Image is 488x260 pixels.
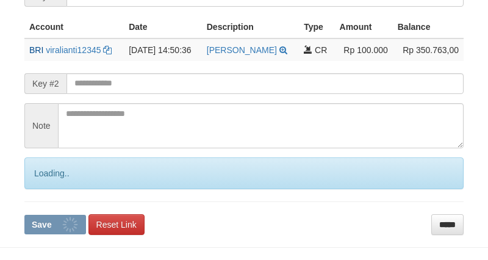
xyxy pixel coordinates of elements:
[29,45,43,55] span: BRI
[46,45,101,55] a: viralianti12345
[202,16,299,38] th: Description
[88,214,145,235] a: Reset Link
[299,16,334,38] th: Type
[24,73,66,94] span: Key #2
[315,45,327,55] span: CR
[96,220,137,229] span: Reset Link
[24,215,86,234] button: Save
[335,38,393,61] td: Rp 100.000
[393,38,464,61] td: Rp 350.763,00
[24,103,58,148] span: Note
[24,16,124,38] th: Account
[124,38,202,61] td: [DATE] 14:50:36
[103,45,112,55] a: Copy viralianti12345 to clipboard
[32,220,52,229] span: Save
[124,16,202,38] th: Date
[24,157,464,189] div: Loading..
[207,45,277,55] a: [PERSON_NAME]
[335,16,393,38] th: Amount
[393,16,464,38] th: Balance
